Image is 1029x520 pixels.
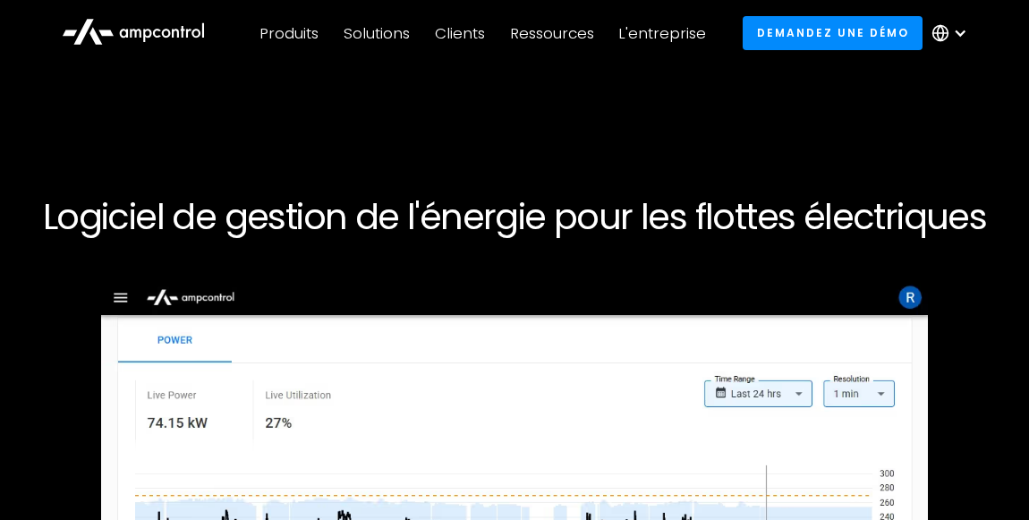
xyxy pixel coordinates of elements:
[29,195,1000,238] h1: Logiciel de gestion de l'énergie pour les flottes électriques
[510,23,594,43] div: Ressources
[743,16,923,49] a: Demandez une démo
[618,23,706,43] div: L'entreprise
[259,23,319,43] div: Produits
[344,23,410,43] div: Solutions
[435,23,485,43] div: Clients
